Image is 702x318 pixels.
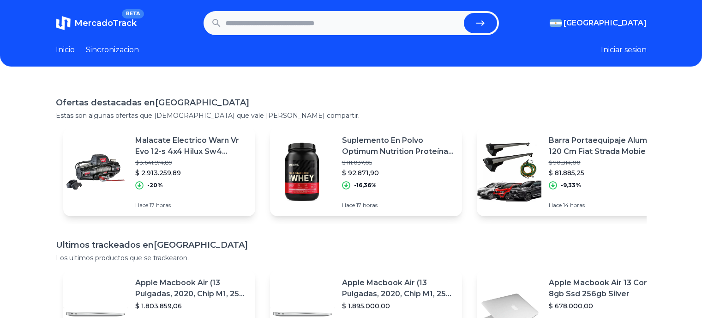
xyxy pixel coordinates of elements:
p: Los ultimos productos que se trackearon. [56,253,647,263]
img: Featured image [477,140,541,204]
p: Hace 14 horas [549,202,661,209]
p: $ 92.871,90 [342,168,455,177]
p: Barra Portaequipaje Aluminio 120 Cm Fiat Strada Mobie [549,135,661,157]
p: Hace 17 horas [342,202,455,209]
a: Featured imageBarra Portaequipaje Aluminio 120 Cm Fiat Strada Mobie$ 90.314,00$ 81.885,25-9,33%Ha... [477,128,669,216]
p: Estas son algunas ofertas que [DEMOGRAPHIC_DATA] que vale [PERSON_NAME] compartir. [56,111,647,120]
p: Apple Macbook Air (13 Pulgadas, 2020, Chip M1, 256 Gb De Ssd, 8 Gb De Ram) - Plata [135,277,248,300]
img: MercadoTrack [56,16,71,31]
p: $ 678.000,00 [549,301,661,311]
p: $ 111.037,05 [342,159,455,166]
p: -16,36% [354,182,377,189]
button: Iniciar sesion [601,44,647,55]
p: Apple Macbook Air (13 Pulgadas, 2020, Chip M1, 256 Gb De Ssd, 8 Gb De Ram) - Plata [342,277,455,300]
a: Featured imageMalacate Electrico Warn Vr Evo 12-s 4x4 Hilux Sw4 Sintetico$ 3.641.574,89$ 2.913.25... [63,128,255,216]
img: Argentina [550,19,562,27]
h1: Ultimos trackeados en [GEOGRAPHIC_DATA] [56,238,647,251]
p: Hace 17 horas [135,202,248,209]
p: Apple Macbook Air 13 Core I5 8gb Ssd 256gb Silver [549,277,661,300]
a: MercadoTrackBETA [56,16,137,31]
a: Inicio [56,44,75,55]
p: Malacate Electrico Warn Vr Evo 12-s 4x4 Hilux Sw4 Sintetico [135,135,248,157]
p: $ 3.641.574,89 [135,159,248,166]
p: -9,33% [561,182,581,189]
p: $ 1.803.859,06 [135,301,248,311]
p: -20% [147,182,163,189]
p: Suplemento En Polvo Optimum Nutrition Proteína Gold Standard 100% Whey Proteína Sabor Delicious S... [342,135,455,157]
p: $ 1.895.000,00 [342,301,455,311]
span: [GEOGRAPHIC_DATA] [564,18,647,29]
span: MercadoTrack [74,18,137,28]
img: Featured image [270,140,335,204]
p: $ 81.885,25 [549,168,661,177]
p: $ 2.913.259,89 [135,168,248,177]
span: BETA [122,9,144,18]
a: Featured imageSuplemento En Polvo Optimum Nutrition Proteína Gold Standard 100% Whey Proteína Sab... [270,128,462,216]
h1: Ofertas destacadas en [GEOGRAPHIC_DATA] [56,96,647,109]
img: Featured image [63,140,128,204]
a: Sincronizacion [86,44,139,55]
p: $ 90.314,00 [549,159,661,166]
button: [GEOGRAPHIC_DATA] [550,18,647,29]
